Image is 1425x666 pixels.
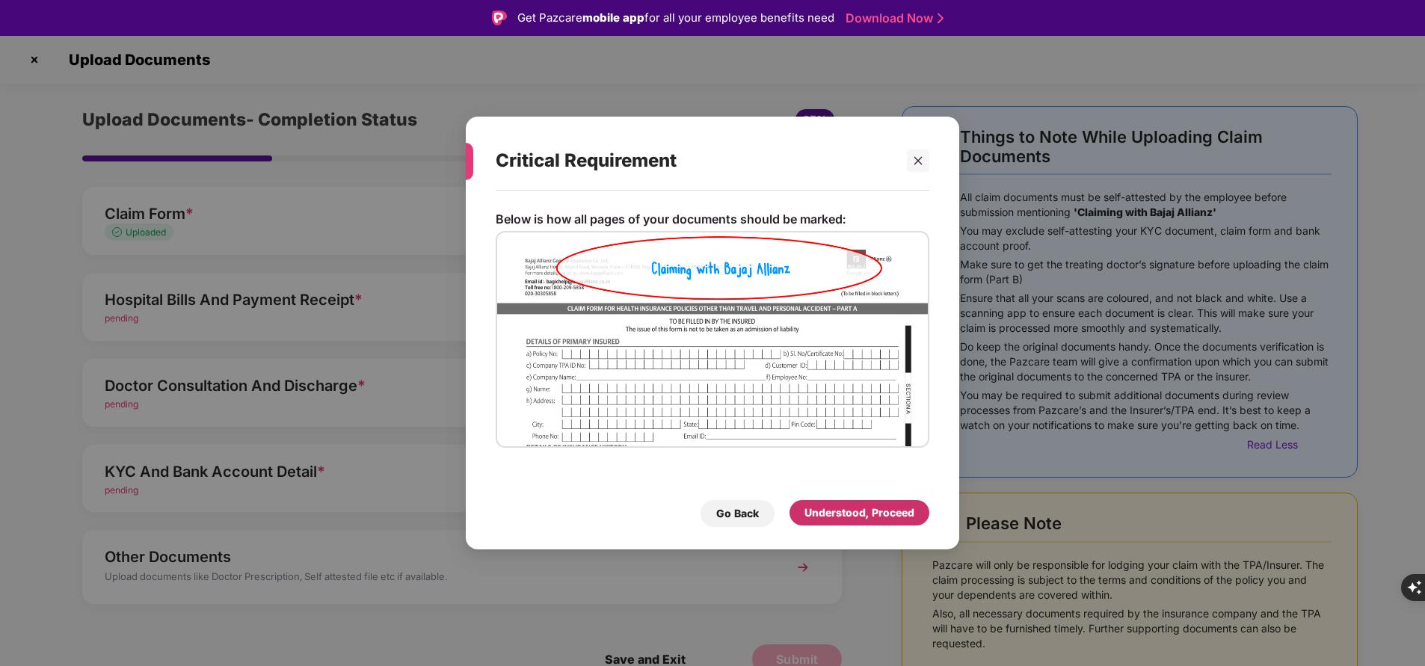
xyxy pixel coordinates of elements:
[496,212,846,227] p: Below is how all pages of your documents should be marked:
[938,10,944,26] img: Stroke
[913,155,923,166] span: close
[716,505,759,522] div: Go Back
[517,9,834,27] div: Get Pazcare for all your employee benefits need
[846,10,939,26] a: Download Now
[496,132,893,190] div: Critical Requirement
[804,505,914,521] div: Understood, Proceed
[492,10,507,25] img: Logo
[496,231,929,448] img: bajajAllianz.png
[582,10,644,25] strong: mobile app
